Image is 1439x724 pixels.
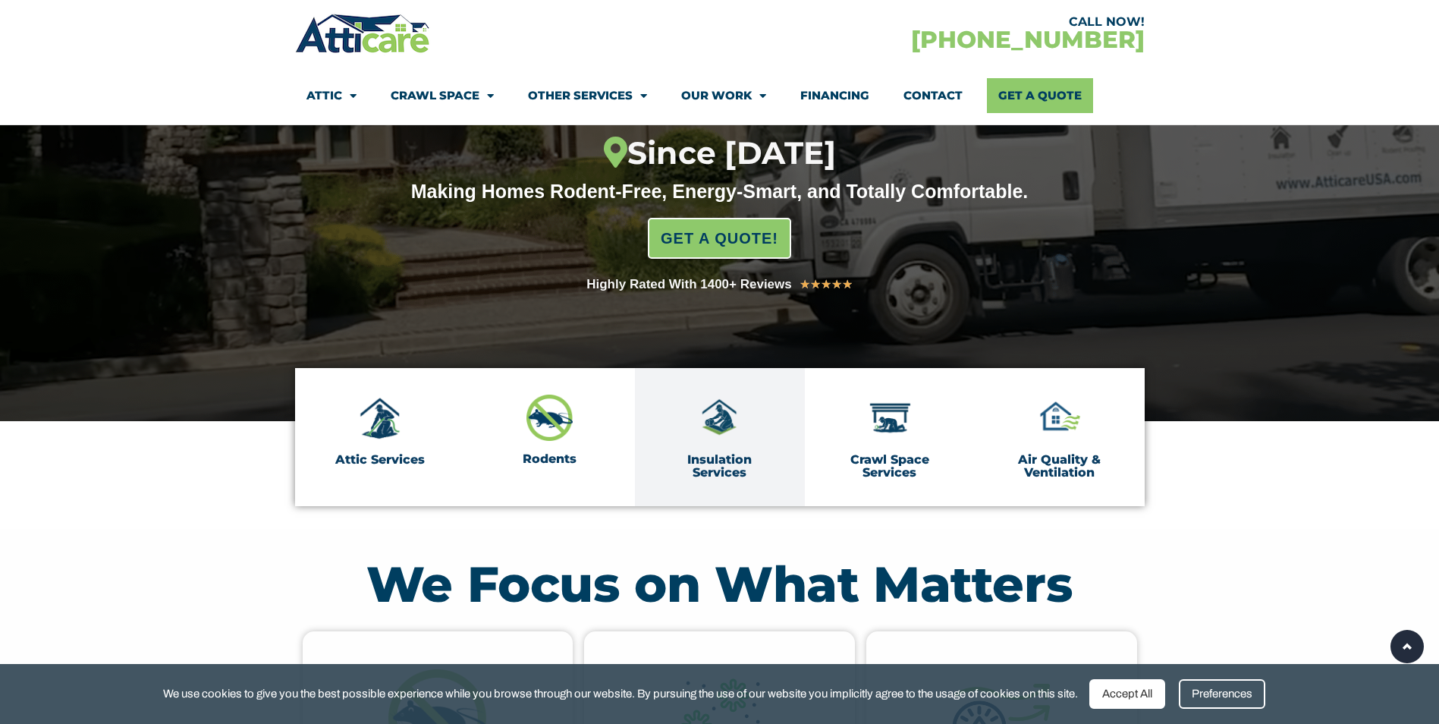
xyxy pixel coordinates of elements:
[163,685,1078,704] span: We use cookies to give you the best possible experience while you browse through our website. By ...
[850,452,929,480] a: Crawl Space Services
[224,135,1215,172] div: Since [DATE]
[821,275,831,294] i: ★
[224,85,1215,172] h1: Professional Attic & Crawl Space Services
[800,78,869,113] a: Financing
[720,16,1145,28] div: CALL NOW!
[810,275,821,294] i: ★
[528,78,647,113] a: Other Services
[903,78,963,113] a: Contact
[306,78,1133,113] nav: Menu
[306,78,357,113] a: Attic
[648,218,791,259] a: GET A QUOTE!
[800,275,810,294] i: ★
[335,452,425,467] a: Attic Services
[987,78,1093,113] a: Get A Quote
[800,275,853,294] div: 5/5
[1018,452,1101,480] a: Air Quality & Ventilation
[382,180,1057,203] div: Making Homes Rodent-Free, Energy-Smart, and Totally Comfortable.
[391,78,494,113] a: Crawl Space
[523,452,577,466] a: Rodents
[661,223,778,253] span: GET A QUOTE!
[842,275,853,294] i: ★
[681,78,766,113] a: Our Work
[687,452,752,480] a: Insulation Services
[1089,679,1165,709] div: Accept All
[831,275,842,294] i: ★
[586,274,792,295] div: Highly Rated With 1400+ Reviews
[1179,679,1265,709] div: Preferences
[303,559,1137,609] h2: We Focus on What Matters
